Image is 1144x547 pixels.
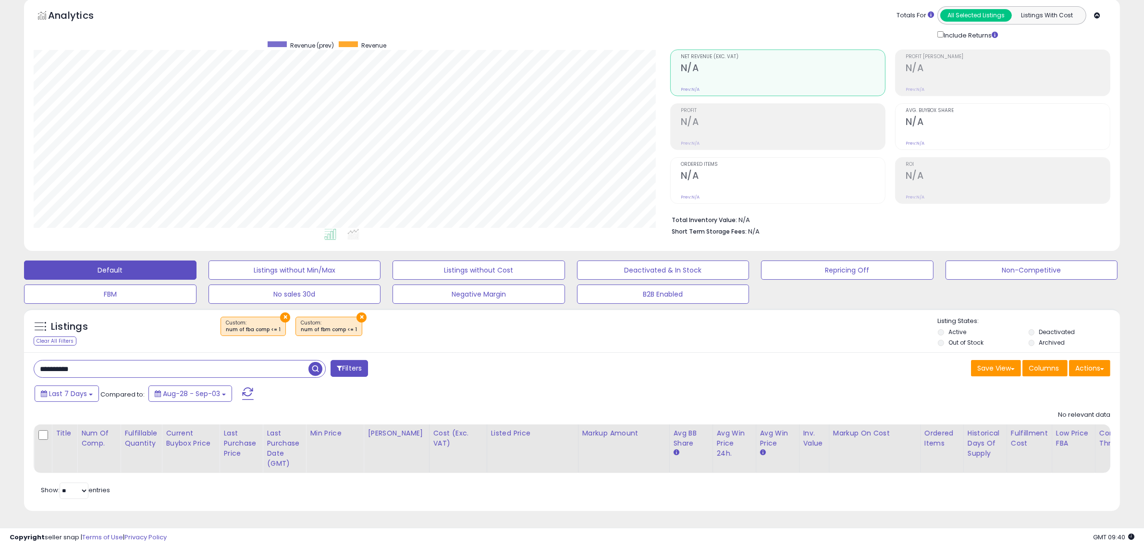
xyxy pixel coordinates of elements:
div: Historical Days Of Supply [968,428,1003,459]
button: Save View [971,360,1021,376]
label: Out of Stock [948,338,984,347]
span: 2025-09-11 09:40 GMT [1093,533,1134,542]
h5: Listings [51,320,88,334]
div: [PERSON_NAME] [368,428,425,438]
h2: N/A [906,116,1110,129]
small: Prev: N/A [681,140,700,146]
span: Compared to: [100,390,145,399]
div: Title [56,428,73,438]
span: Profit [PERSON_NAME] [906,54,1110,60]
button: Filters [331,360,368,377]
span: Revenue (prev) [290,41,334,50]
div: Markup on Cost [833,428,916,438]
h5: Analytics [48,9,112,25]
span: ROI [906,162,1110,167]
div: Last Purchase Price [223,428,258,459]
h2: N/A [681,62,885,75]
button: × [357,312,367,323]
th: The percentage added to the cost of goods (COGS) that forms the calculator for Min & Max prices. [829,424,920,473]
div: Listed Price [491,428,574,438]
div: Clear All Filters [34,336,76,346]
button: Listings With Cost [1011,9,1083,22]
div: Fulfillment Cost [1011,428,1048,448]
button: Default [24,261,197,280]
div: Totals For [897,11,934,20]
button: No sales 30d [209,285,381,304]
div: num of fbm comp <= 1 [301,326,357,333]
span: Ordered Items [681,162,885,167]
h2: N/A [906,62,1110,75]
div: Min Price [310,428,359,438]
div: Ordered Items [924,428,959,448]
div: Avg Win Price 24h. [717,428,752,459]
button: Repricing Off [761,261,934,280]
span: Columns [1029,363,1059,373]
p: Listing States: [938,317,1120,326]
div: Last Purchase Date (GMT) [267,428,302,469]
span: Avg. Buybox Share [906,108,1110,113]
div: Num of Comp. [81,428,116,448]
button: Last 7 Days [35,385,99,402]
small: Prev: N/A [906,194,924,200]
button: Aug-28 - Sep-03 [148,385,232,402]
label: Deactivated [1039,328,1075,336]
h2: N/A [681,116,885,129]
div: num of fba comp <= 1 [226,326,281,333]
b: Short Term Storage Fees: [672,227,747,236]
h2: N/A [681,170,885,183]
small: Prev: N/A [906,140,924,146]
div: Cost (Exc. VAT) [433,428,483,448]
small: Prev: N/A [906,87,924,92]
button: Columns [1022,360,1068,376]
h2: N/A [906,170,1110,183]
button: Listings without Min/Max [209,261,381,280]
div: seller snap | | [10,533,167,542]
div: Avg Win Price [760,428,795,448]
button: × [280,312,290,323]
span: Last 7 Days [49,389,87,398]
label: Active [948,328,966,336]
button: Deactivated & In Stock [577,261,750,280]
div: Fulfillable Quantity [124,428,158,448]
div: Current Buybox Price [166,428,215,448]
label: Archived [1039,338,1065,347]
button: FBM [24,285,197,304]
span: Custom: [226,319,281,334]
span: Net Revenue (Exc. VAT) [681,54,885,60]
button: B2B Enabled [577,285,750,304]
small: Prev: N/A [681,194,700,200]
div: Markup Amount [582,428,665,438]
a: Privacy Policy [124,533,167,542]
span: Show: entries [41,485,110,495]
span: Custom: [301,319,357,334]
button: Non-Competitive [946,261,1118,280]
small: Prev: N/A [681,87,700,92]
li: N/A [672,213,1103,225]
span: Aug-28 - Sep-03 [163,389,220,398]
span: Profit [681,108,885,113]
div: Inv. value [803,428,825,448]
div: Include Returns [930,29,1009,40]
small: Avg BB Share. [674,448,679,457]
div: No relevant data [1058,410,1110,420]
button: Listings without Cost [393,261,565,280]
button: Negative Margin [393,285,565,304]
button: All Selected Listings [940,9,1012,22]
b: Total Inventory Value: [672,216,737,224]
div: Low Price FBA [1056,428,1091,448]
a: Terms of Use [82,533,123,542]
span: N/A [748,227,760,236]
span: Revenue [361,41,386,50]
div: Avg BB Share [674,428,709,448]
button: Actions [1069,360,1110,376]
small: Avg Win Price. [760,448,766,457]
strong: Copyright [10,533,45,542]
